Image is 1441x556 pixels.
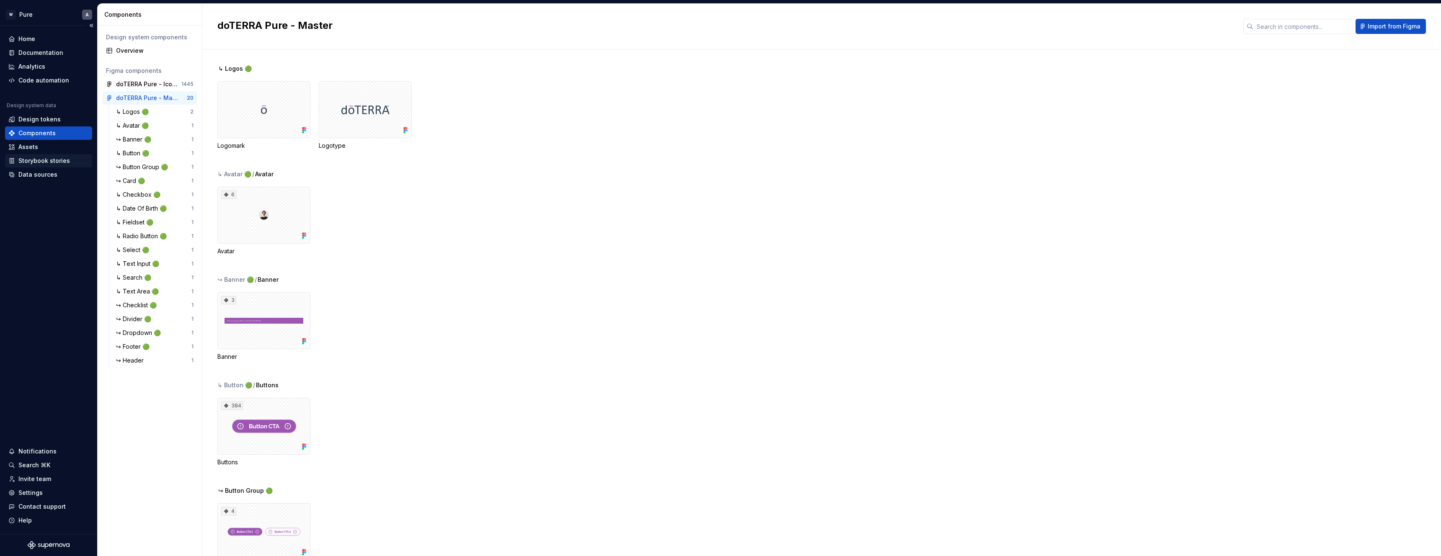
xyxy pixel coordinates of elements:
div: Overview [116,46,194,55]
a: ↪ Divider 🟢1 [113,312,197,326]
div: 1 [191,316,194,322]
a: Overview [103,44,197,57]
a: Home [5,32,92,46]
div: Storybook stories [18,157,70,165]
div: Contact support [18,502,66,511]
div: doTERRA Pure - Master [116,94,178,102]
a: ↪ Banner 🟢1 [113,133,197,146]
a: ↪ Card 🟢1 [113,174,197,188]
div: 1 [191,178,194,184]
div: Data sources [18,170,57,179]
div: W [6,10,16,20]
a: ↳ Logos 🟢2 [113,105,197,118]
div: 1 [191,329,194,336]
div: doTERRA Pure - Iconography [116,80,178,88]
div: Code automation [18,76,69,85]
div: ↪ Header [116,356,147,365]
a: Assets [5,140,92,154]
a: ↪ Footer 🟢1 [113,340,197,353]
div: Search ⌘K [18,461,50,469]
button: Collapse sidebar [85,20,97,31]
div: 2 [190,108,194,115]
div: 1 [191,205,194,212]
input: Search in components... [1253,19,1352,34]
a: Code automation [5,74,92,87]
a: Storybook stories [5,154,92,167]
div: ↪ Checklist 🟢 [116,301,160,309]
div: 6Avatar [217,187,310,255]
span: / [255,275,257,284]
div: ↳ Text Input 🟢 [116,260,163,268]
div: Logotype [319,142,412,150]
div: Design system data [7,102,56,109]
div: 3Banner [217,292,310,361]
a: ↪ Checklist 🟢1 [113,299,197,312]
div: Logomark [217,81,310,150]
div: 20 [187,95,194,101]
a: ↳ Text Area 🟢1 [113,285,197,298]
a: ↳ Select 🟢1 [113,243,197,257]
div: ↳ Fieldset 🟢 [116,218,157,227]
div: Components [104,10,199,19]
div: 1 [191,247,194,253]
div: ↪ Dropdown 🟢 [116,329,164,337]
span: / [252,170,254,178]
span: Buttons [256,381,279,389]
div: ↪ Button Group 🟢 [116,163,171,171]
div: Analytics [18,62,45,71]
a: ↪ Button Group 🟢1 [113,160,197,174]
div: 1 [191,233,194,239]
div: 1 [191,343,194,350]
div: Design system components [106,33,194,41]
a: ↪ Dropdown 🟢1 [113,326,197,340]
div: ↳ Logos 🟢 [116,108,152,116]
div: 1 [191,219,194,226]
div: ↳ Date Of Birth 🟢 [116,204,170,213]
a: ↳ Radio Button 🟢1 [113,229,197,243]
a: ↳ Fieldset 🟢1 [113,216,197,229]
div: Figma components [106,67,194,75]
div: 1 [191,150,194,157]
div: ↳ Checkbox 🟢 [116,190,164,199]
a: ↳ Checkbox 🟢1 [113,188,197,201]
div: Assets [18,143,38,151]
a: Supernova Logo [28,541,70,549]
span: ↪ Button Group 🟢 [218,486,273,495]
a: doTERRA Pure - Master20 [103,91,197,105]
button: Notifications [5,445,92,458]
span: / [253,381,255,389]
div: ↳ Search 🟢 [116,273,155,282]
a: Settings [5,486,92,499]
div: 1 [191,357,194,364]
div: 4 [221,507,236,515]
div: A [85,11,89,18]
div: 1 [191,122,194,129]
a: ↪ Header1 [113,354,197,367]
div: Settings [18,489,43,497]
div: ↳ Avatar 🟢 [116,121,152,130]
a: Design tokens [5,113,92,126]
div: Help [18,516,32,525]
div: ↪ Banner 🟢 [116,135,155,144]
div: Components [18,129,56,137]
div: Buttons [217,458,310,466]
div: ↳ Avatar 🟢 [217,170,251,178]
div: ↪ Banner 🟢 [217,275,254,284]
div: ↪ Footer 🟢 [116,342,153,351]
a: Documentation [5,46,92,59]
span: Import from Figma [1368,22,1420,31]
h2: doTERRA Pure - Master [217,19,1233,32]
div: ↪ Divider 🟢 [116,315,155,323]
div: 1 [191,274,194,281]
button: Search ⌘K [5,458,92,472]
div: ↳ Text Area 🟢 [116,287,162,296]
div: 6 [221,190,236,199]
div: Design tokens [18,115,61,124]
div: ↳ Button 🟢 [217,381,252,389]
a: Data sources [5,168,92,181]
div: Logomark [217,142,310,150]
div: 1 [191,302,194,309]
div: 1 [191,260,194,267]
div: Documentation [18,49,63,57]
a: ↳ Date Of Birth 🟢1 [113,202,197,215]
